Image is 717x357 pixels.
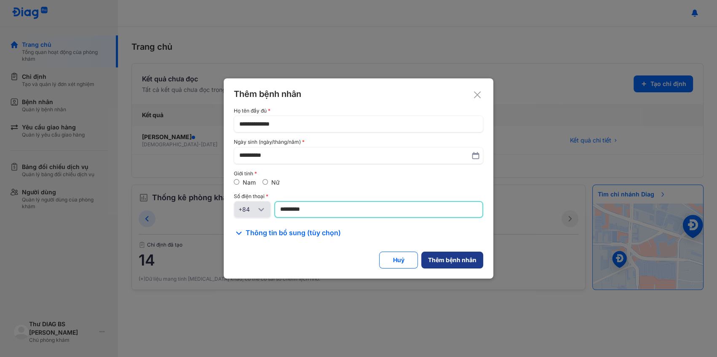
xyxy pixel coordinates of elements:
[243,179,256,186] label: Nam
[421,252,483,268] button: Thêm bệnh nhân
[246,228,341,238] span: Thông tin bổ sung (tùy chọn)
[379,252,418,268] button: Huỷ
[271,179,280,186] label: Nữ
[238,205,256,214] div: +84
[234,193,483,199] div: Số điện thoại
[234,139,483,145] div: Ngày sinh (ngày/tháng/năm)
[428,256,476,264] div: Thêm bệnh nhân
[234,171,483,177] div: Giới tính
[234,89,483,99] div: Thêm bệnh nhân
[234,108,483,114] div: Họ tên đầy đủ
